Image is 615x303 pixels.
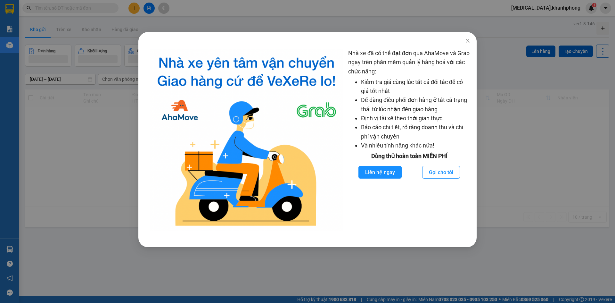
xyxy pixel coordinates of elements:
[348,49,470,231] div: Nhà xe đã có thể đặt đơn qua AhaMove và Grab ngay trên phần mềm quản lý hàng hoá với các chức năng:
[348,152,470,161] div: Dùng thử hoàn toàn MIỄN PHÍ
[361,114,470,123] li: Định vị tài xế theo thời gian thực
[465,38,470,43] span: close
[459,32,477,50] button: Close
[150,49,343,231] img: logo
[358,166,402,179] button: Liên hệ ngay
[361,123,470,141] li: Báo cáo chi tiết, rõ ràng doanh thu và chi phí vận chuyển
[361,141,470,150] li: Và nhiều tính năng khác nữa!
[429,168,453,176] span: Gọi cho tôi
[361,96,470,114] li: Dễ dàng điều phối đơn hàng ở tất cả trạng thái từ lúc nhận đến giao hàng
[422,166,460,179] button: Gọi cho tôi
[365,168,395,176] span: Liên hệ ngay
[361,78,470,96] li: Kiểm tra giá cùng lúc tất cả đối tác để có giá tốt nhất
